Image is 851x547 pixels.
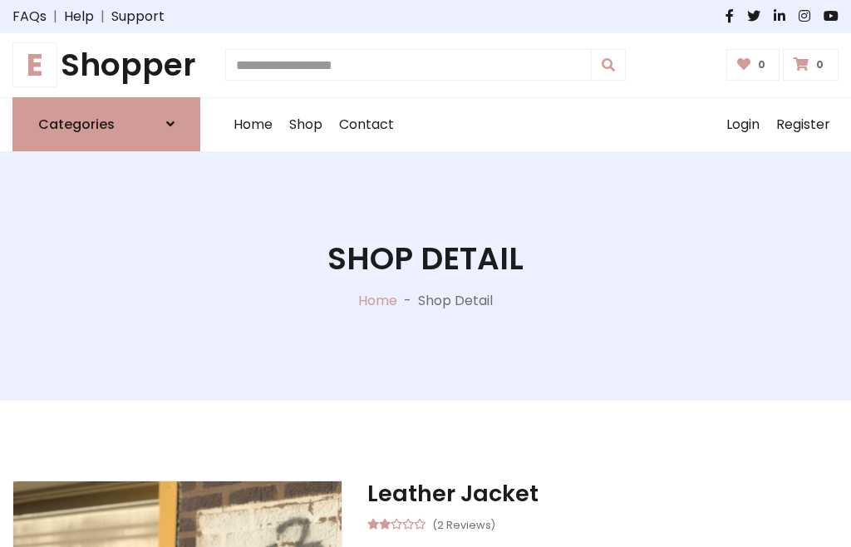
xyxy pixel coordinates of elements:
[768,98,839,151] a: Register
[783,49,839,81] a: 0
[12,47,200,84] h1: Shopper
[281,98,331,151] a: Shop
[12,47,200,84] a: EShopper
[12,42,57,87] span: E
[418,291,493,311] p: Shop Detail
[754,57,770,72] span: 0
[12,97,200,151] a: Categories
[726,49,780,81] a: 0
[432,514,495,534] small: (2 Reviews)
[225,98,281,151] a: Home
[38,116,115,132] h6: Categories
[358,291,397,310] a: Home
[47,7,64,27] span: |
[111,7,165,27] a: Support
[64,7,94,27] a: Help
[327,240,524,278] h1: Shop Detail
[397,291,418,311] p: -
[367,480,839,507] h3: Leather Jacket
[812,57,828,72] span: 0
[331,98,402,151] a: Contact
[12,7,47,27] a: FAQs
[94,7,111,27] span: |
[718,98,768,151] a: Login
